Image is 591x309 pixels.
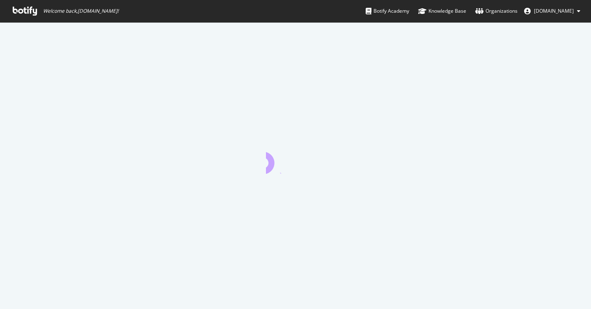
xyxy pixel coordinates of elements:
[475,7,518,15] div: Organizations
[518,5,587,18] button: [DOMAIN_NAME]
[418,7,466,15] div: Knowledge Base
[43,8,119,14] span: Welcome back, [DOMAIN_NAME] !
[266,144,325,174] div: animation
[366,7,409,15] div: Botify Academy
[534,7,574,14] span: pierre.paqueton.gmail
